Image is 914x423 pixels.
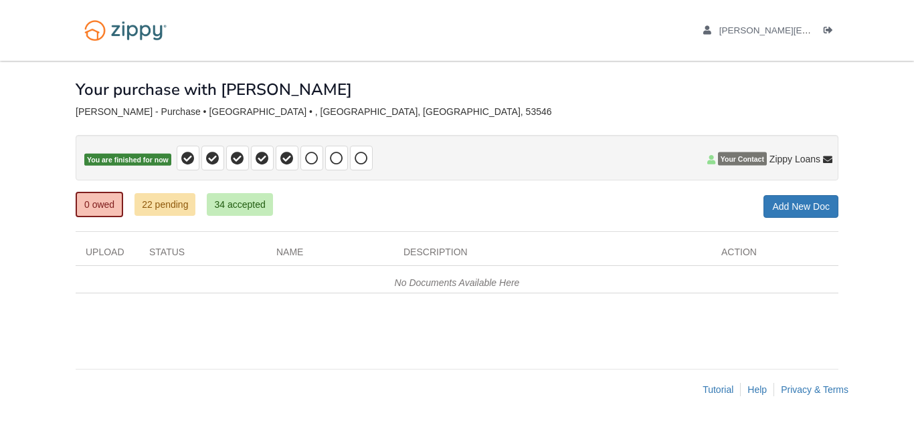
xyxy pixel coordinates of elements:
div: Action [711,245,838,265]
div: Description [393,245,711,265]
h1: Your purchase with [PERSON_NAME] [76,81,352,98]
a: Add New Doc [763,195,838,218]
div: Upload [76,245,139,265]
a: 34 accepted [207,193,272,216]
div: Name [266,245,393,265]
a: Log out [824,25,838,39]
a: 0 owed [76,192,123,217]
a: Privacy & Terms [781,384,848,395]
span: Zippy Loans [769,152,820,166]
span: Your Contact [718,152,767,166]
div: [PERSON_NAME] - Purchase • [GEOGRAPHIC_DATA] • , [GEOGRAPHIC_DATA], [GEOGRAPHIC_DATA], 53546 [76,106,838,118]
a: Tutorial [703,384,733,395]
em: No Documents Available Here [395,277,520,288]
a: Help [747,384,767,395]
div: Status [139,245,266,265]
img: Logo [76,13,175,47]
span: You are finished for now [84,154,171,166]
a: 22 pending [134,193,195,216]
